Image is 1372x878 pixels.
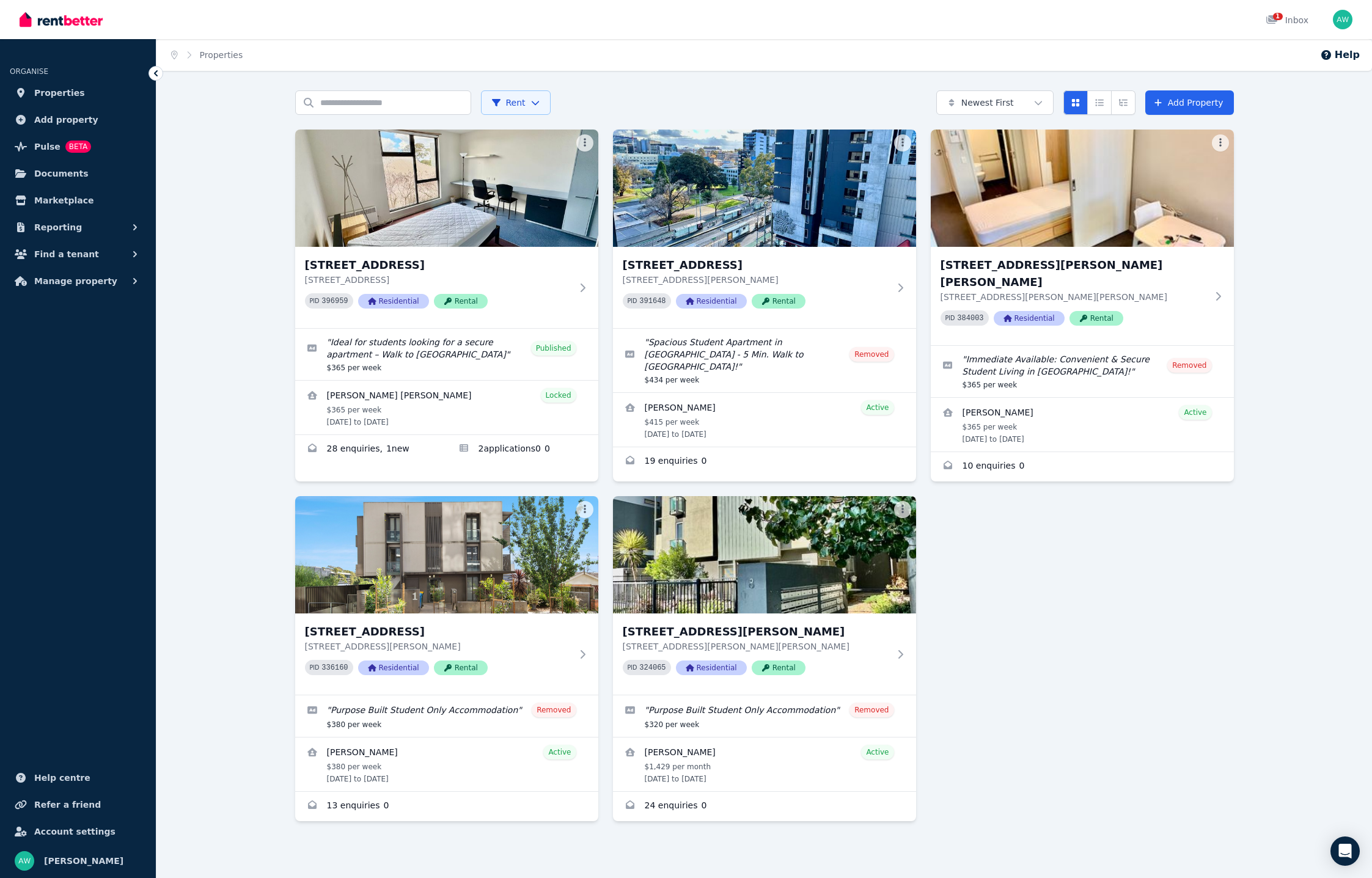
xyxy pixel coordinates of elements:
p: [STREET_ADDRESS][PERSON_NAME][PERSON_NAME] [941,291,1207,303]
a: Edit listing: Ideal for students looking for a secure apartment – Walk to Monash Uni [295,329,598,380]
a: View details for Sadhwi Gurung [613,737,916,791]
h3: [STREET_ADDRESS] [623,257,889,274]
a: 306/8 Bruce Street, Box Hill[STREET_ADDRESS][PERSON_NAME][STREET_ADDRESS][PERSON_NAME][PERSON_NAM... [613,496,916,695]
small: PID [945,315,955,321]
button: More options [1212,134,1229,152]
span: BETA [65,141,91,153]
button: More options [894,134,911,152]
a: Edit listing: Spacious Student Apartment in Carlton - 5 Min. Walk to Melbourne Uni! [613,329,916,392]
span: Help centre [34,770,90,785]
a: Add Property [1145,90,1234,115]
span: Reporting [34,220,82,235]
div: Inbox [1266,14,1308,26]
a: 109/1 Wellington Road, Box Hill[STREET_ADDRESS][STREET_ADDRESS][PERSON_NAME]PID 336160Residential... [295,496,598,695]
a: Refer a friend [10,792,146,817]
span: Residential [676,294,747,309]
button: More options [894,501,911,518]
a: Enquiries for 203/60 Waverley Rd, Malvern East [295,435,447,464]
nav: Breadcrumb [156,39,257,71]
p: [STREET_ADDRESS][PERSON_NAME] [623,274,889,286]
small: PID [310,664,320,671]
span: Rent [491,97,526,109]
small: PID [310,298,320,304]
span: Rental [434,294,488,309]
span: Properties [34,86,85,100]
a: Edit listing: Immediate Available: Convenient & Secure Student Living in Box Hill! [931,346,1234,397]
span: Residential [358,660,429,675]
span: Account settings [34,824,116,839]
code: 336160 [321,664,348,672]
button: Find a tenant [10,242,146,266]
h3: [STREET_ADDRESS] [305,623,571,640]
span: Rental [752,294,805,309]
img: 203/60 Waverley Rd, Malvern East [295,130,598,247]
img: Andrew Wong [15,851,34,871]
button: Expanded list view [1111,90,1135,115]
a: View details for Rayan Alamri [613,393,916,447]
a: Documents [10,161,146,186]
small: PID [628,298,637,304]
a: Properties [10,81,146,105]
code: 396959 [321,297,348,305]
a: Edit listing: Purpose Built Student Only Accommodation [613,695,916,737]
img: RentBetter [20,10,103,29]
a: PulseBETA [10,134,146,159]
a: View details for Bolun Zhang [295,737,598,791]
a: Marketplace [10,188,146,213]
button: Card view [1063,90,1088,115]
button: Reporting [10,215,146,240]
button: More options [576,501,593,518]
h3: [STREET_ADDRESS][PERSON_NAME] [623,623,889,640]
span: Residential [994,311,1065,326]
a: 602/131 Pelham St, Carlton[STREET_ADDRESS][STREET_ADDRESS][PERSON_NAME]PID 391648ResidentialRental [613,130,916,328]
a: Enquiries for 109/1 Wellington Road, Box Hill [295,792,598,821]
a: View details for Hwangwoon Lee [931,398,1234,452]
img: 306/8 Bruce Street, Box Hill [613,496,916,613]
span: Pulse [34,139,61,154]
span: Find a tenant [34,247,99,262]
span: Rental [1069,311,1123,326]
span: Residential [358,294,429,309]
span: Residential [676,660,747,675]
p: [STREET_ADDRESS] [305,274,571,286]
button: Compact list view [1087,90,1112,115]
span: Rental [752,660,805,675]
a: Add property [10,108,146,132]
img: 113/6 John St, Box Hill [931,130,1234,247]
button: Rent [481,90,551,115]
code: 324065 [639,664,666,672]
button: Help [1320,48,1360,62]
a: Properties [200,50,243,60]
small: PID [628,664,637,671]
code: 384003 [957,314,983,323]
span: Documents [34,166,89,181]
span: [PERSON_NAME] [44,854,123,868]
a: Edit listing: Purpose Built Student Only Accommodation [295,695,598,737]
img: 109/1 Wellington Road, Box Hill [295,496,598,613]
a: Help centre [10,766,146,790]
button: Newest First [936,90,1054,115]
div: Open Intercom Messenger [1330,836,1360,866]
span: 1 [1273,13,1283,20]
span: Refer a friend [34,797,101,812]
p: [STREET_ADDRESS][PERSON_NAME][PERSON_NAME] [623,640,889,653]
h3: [STREET_ADDRESS][PERSON_NAME][PERSON_NAME] [941,257,1207,291]
span: Rental [434,660,488,675]
span: Marketplace [34,193,94,208]
p: [STREET_ADDRESS][PERSON_NAME] [305,640,571,653]
a: Enquiries for 113/6 John St, Box Hill [931,452,1234,481]
h3: [STREET_ADDRESS] [305,257,571,274]
a: Enquiries for 602/131 Pelham St, Carlton [613,447,916,477]
span: Add property [34,112,98,127]
code: 391648 [639,297,666,305]
div: View options [1063,90,1135,115]
a: 113/6 John St, Box Hill[STREET_ADDRESS][PERSON_NAME][PERSON_NAME][STREET_ADDRESS][PERSON_NAME][PE... [931,130,1234,345]
img: Andrew Wong [1333,10,1352,29]
button: Manage property [10,269,146,293]
span: Manage property [34,274,117,288]
a: View details for Gowtham Sriram Selvakumar [295,381,598,434]
span: Newest First [961,97,1014,109]
a: Enquiries for 306/8 Bruce Street, Box Hill [613,792,916,821]
a: Account settings [10,819,146,844]
a: 203/60 Waverley Rd, Malvern East[STREET_ADDRESS][STREET_ADDRESS]PID 396959ResidentialRental [295,130,598,328]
